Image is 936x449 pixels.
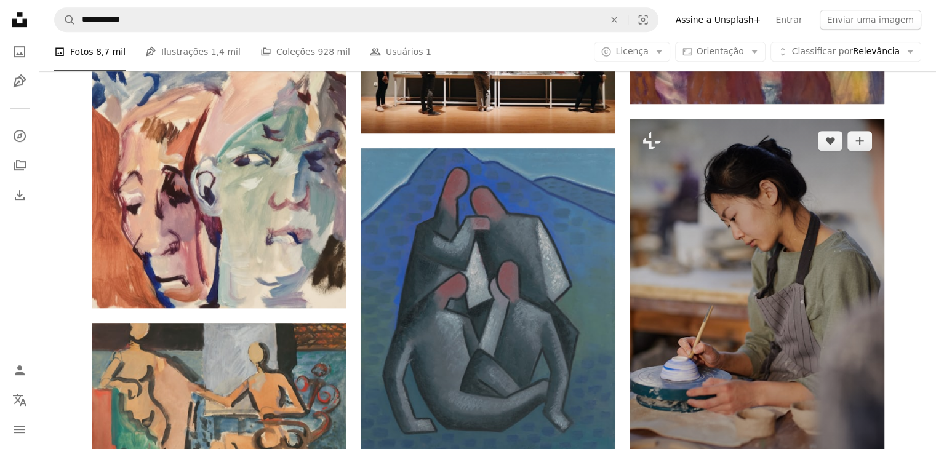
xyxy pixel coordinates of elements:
[7,183,32,207] a: Histórico de downloads
[675,42,766,62] button: Orientação
[211,45,241,58] span: 1,4 mil
[770,42,921,62] button: Classificar porRelevância
[92,129,346,140] a: Uma pintura em aquarela de várias faces.
[92,411,346,422] a: Figuras nuas interagem em uma composição pintada.
[668,10,769,30] a: Assine a Unsplash+
[55,8,76,31] button: Pesquise na Unsplash
[54,7,658,32] form: Pesquise conteúdo visual em todo o site
[792,46,900,58] span: Relevância
[145,32,241,71] a: Ilustrações 1,4 mil
[7,69,32,93] a: Ilustrações
[426,45,431,58] span: 1
[7,358,32,383] a: Entrar / Cadastrar-se
[370,32,431,71] a: Usuários 1
[792,46,853,56] span: Classificar por
[318,45,350,58] span: 928 mil
[630,304,884,315] a: Mulher asiática jovem séria concentrada em avental sentado à mesa e pintando tigela de cerâmica c...
[820,10,921,30] button: Enviar uma imagem
[818,131,842,151] button: Curtir
[7,7,32,34] a: Início — Unsplash
[7,417,32,442] button: Menu
[361,308,615,319] a: Quatro figuras estilizadas são agrupadas ao ar livre.
[7,124,32,148] a: Explorar
[847,131,872,151] button: Adicionar à coleção
[260,32,350,71] a: Coleções 928 mil
[594,42,670,62] button: Licença
[697,46,744,56] span: Orientação
[615,46,648,56] span: Licença
[7,153,32,178] a: Coleções
[768,10,809,30] a: Entrar
[7,387,32,412] button: Idioma
[7,39,32,64] a: Fotos
[628,8,658,31] button: Pesquisa visual
[601,8,628,31] button: Limpar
